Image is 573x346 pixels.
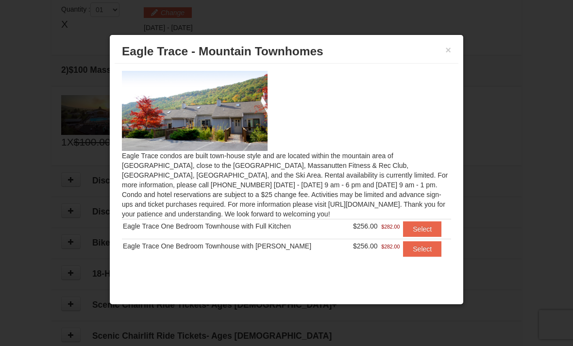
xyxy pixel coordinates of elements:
span: $256.00 [353,222,378,230]
div: Eagle Trace One Bedroom Townhouse with [PERSON_NAME] [123,241,343,251]
div: Eagle Trace condos are built town-house style and are located within the mountain area of [GEOGRA... [115,64,458,273]
span: $282.00 [381,222,400,231]
div: Eagle Trace One Bedroom Townhouse with Full Kitchen [123,221,343,231]
img: 19218983-1-9b289e55.jpg [122,71,268,150]
button: Select [403,221,441,237]
span: $282.00 [381,242,400,251]
span: $256.00 [353,242,378,250]
span: Eagle Trace - Mountain Townhomes [122,45,323,58]
button: × [445,45,451,55]
button: Select [403,241,441,257]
